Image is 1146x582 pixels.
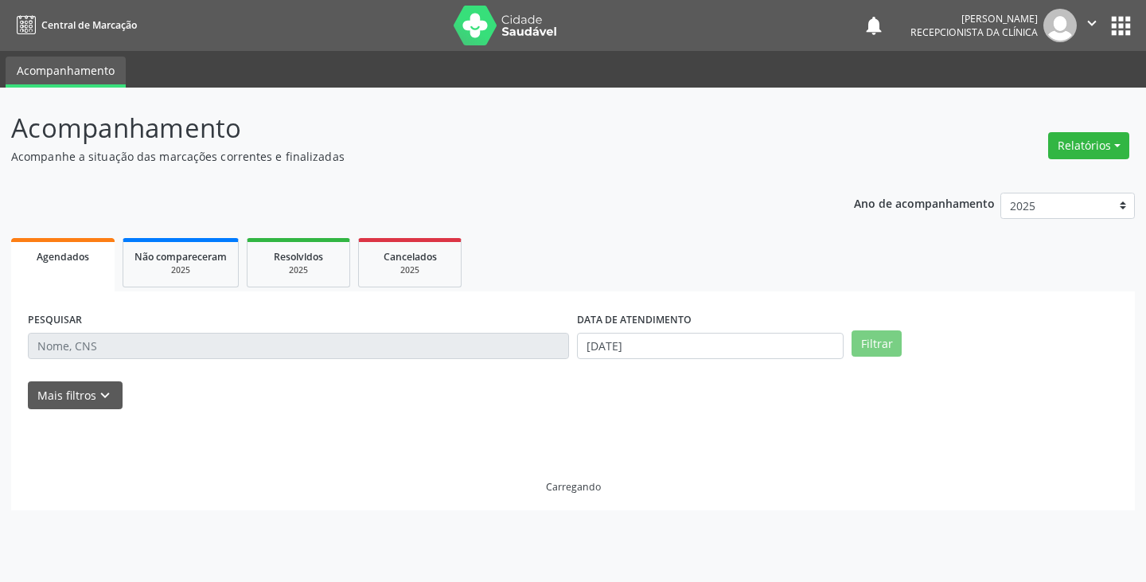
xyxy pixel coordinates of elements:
[28,333,569,360] input: Nome, CNS
[370,264,450,276] div: 2025
[852,330,902,357] button: Filtrar
[259,264,338,276] div: 2025
[1083,14,1101,32] i: 
[910,12,1038,25] div: [PERSON_NAME]
[11,108,797,148] p: Acompanhamento
[28,381,123,409] button: Mais filtroskeyboard_arrow_down
[274,250,323,264] span: Resolvidos
[1048,132,1129,159] button: Relatórios
[1043,9,1077,42] img: img
[6,57,126,88] a: Acompanhamento
[11,12,137,38] a: Central de Marcação
[41,18,137,32] span: Central de Marcação
[910,25,1038,39] span: Recepcionista da clínica
[577,308,692,333] label: DATA DE ATENDIMENTO
[11,148,797,165] p: Acompanhe a situação das marcações correntes e finalizadas
[28,308,82,333] label: PESQUISAR
[1107,12,1135,40] button: apps
[546,480,601,494] div: Carregando
[37,250,89,264] span: Agendados
[577,333,844,360] input: Selecione um intervalo
[854,193,995,213] p: Ano de acompanhamento
[134,264,227,276] div: 2025
[134,250,227,264] span: Não compareceram
[384,250,437,264] span: Cancelados
[863,14,885,37] button: notifications
[96,387,114,404] i: keyboard_arrow_down
[1077,9,1107,42] button: 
